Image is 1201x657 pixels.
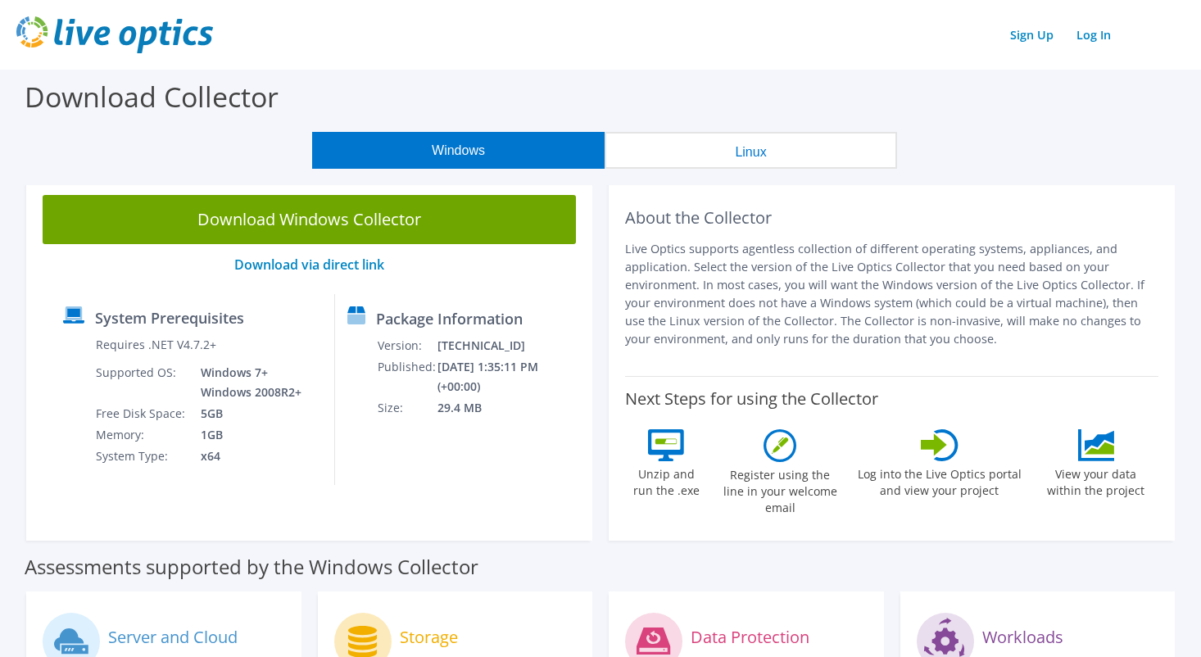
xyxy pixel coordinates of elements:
[437,335,585,356] td: [TECHNICAL_ID]
[25,559,478,575] label: Assessments supported by the Windows Collector
[857,461,1022,499] label: Log into the Live Optics portal and view your project
[377,356,437,397] td: Published:
[95,362,188,403] td: Supported OS:
[718,462,841,516] label: Register using the line in your welcome email
[96,337,216,353] label: Requires .NET V4.7.2+
[312,132,605,169] button: Windows
[377,335,437,356] td: Version:
[16,16,213,53] img: live_optics_svg.svg
[1068,23,1119,47] a: Log In
[628,461,704,499] label: Unzip and run the .exe
[625,208,1158,228] h2: About the Collector
[437,397,585,419] td: 29.4 MB
[1002,23,1062,47] a: Sign Up
[108,629,238,646] label: Server and Cloud
[1037,461,1155,499] label: View your data within the project
[188,446,305,467] td: x64
[188,424,305,446] td: 1GB
[982,629,1063,646] label: Workloads
[400,629,458,646] label: Storage
[188,403,305,424] td: 5GB
[234,256,384,274] a: Download via direct link
[437,356,585,397] td: [DATE] 1:35:11 PM (+00:00)
[95,403,188,424] td: Free Disk Space:
[625,240,1158,348] p: Live Optics supports agentless collection of different operating systems, appliances, and applica...
[188,362,305,403] td: Windows 7+ Windows 2008R2+
[43,195,576,244] a: Download Windows Collector
[691,629,809,646] label: Data Protection
[605,132,897,169] button: Linux
[95,424,188,446] td: Memory:
[376,310,523,327] label: Package Information
[95,310,244,326] label: System Prerequisites
[25,78,279,116] label: Download Collector
[377,397,437,419] td: Size:
[625,389,878,409] label: Next Steps for using the Collector
[95,446,188,467] td: System Type:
